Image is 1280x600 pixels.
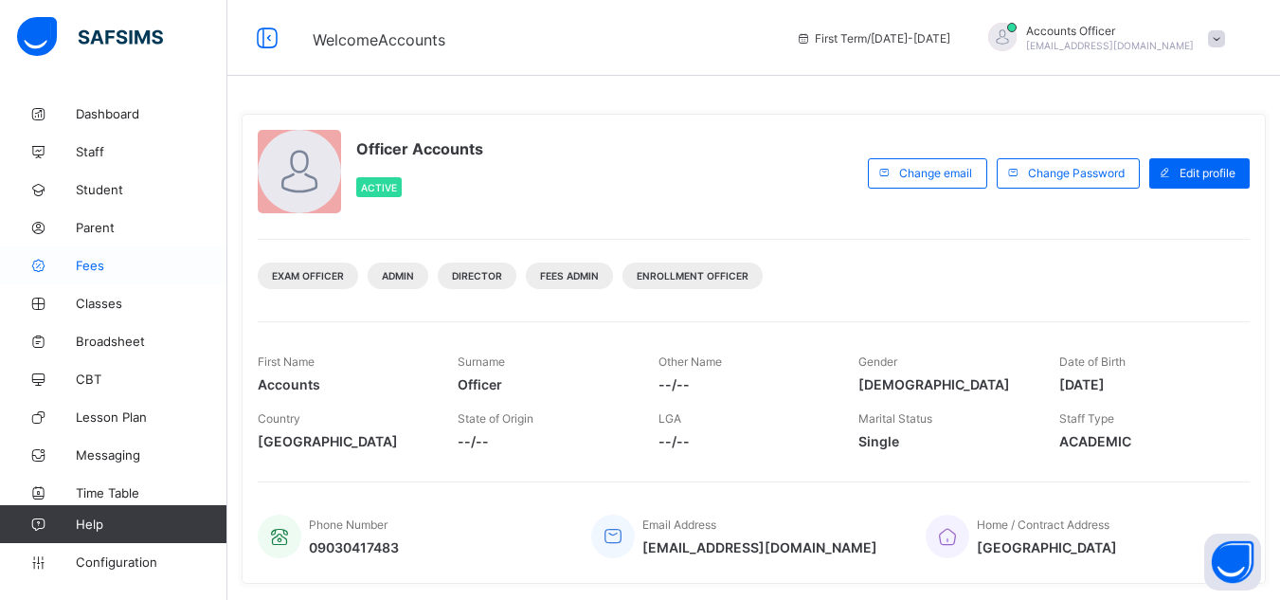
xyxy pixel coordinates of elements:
[76,296,227,311] span: Classes
[17,17,163,57] img: safsims
[313,30,445,49] span: Welcome Accounts
[642,518,716,532] span: Email Address
[76,485,227,500] span: Time Table
[76,447,227,463] span: Messaging
[76,555,226,570] span: Configuration
[796,31,950,45] span: session/term information
[458,376,629,392] span: Officer
[356,139,483,158] span: Officer Accounts
[76,372,227,387] span: CBT
[977,539,1117,555] span: [GEOGRAPHIC_DATA]
[637,270,748,282] span: Enrollment Officer
[1204,534,1261,591] button: Open asap
[858,411,932,426] span: Marital Status
[76,106,227,121] span: Dashboard
[899,166,972,180] span: Change email
[258,355,315,369] span: First Name
[1059,411,1114,426] span: Staff Type
[76,144,227,159] span: Staff
[309,539,399,555] span: 09030417483
[858,433,1030,449] span: Single
[258,433,429,449] span: [GEOGRAPHIC_DATA]
[458,355,505,369] span: Surname
[969,23,1235,54] div: AccountsOfficer
[76,409,227,425] span: Lesson Plan
[858,376,1030,392] span: [DEMOGRAPHIC_DATA]
[1026,24,1194,38] span: Accounts Officer
[272,270,344,282] span: Exam Officer
[1059,355,1126,369] span: Date of Birth
[1059,433,1231,449] span: ACADEMIC
[977,518,1109,532] span: Home / Contract Address
[658,355,722,369] span: Other Name
[1059,376,1231,392] span: [DATE]
[76,258,227,273] span: Fees
[361,182,397,193] span: Active
[458,433,629,449] span: --/--
[658,433,830,449] span: --/--
[642,539,877,555] span: [EMAIL_ADDRESS][DOMAIN_NAME]
[76,334,227,349] span: Broadsheet
[258,411,300,426] span: Country
[858,355,897,369] span: Gender
[540,270,599,282] span: Fees Admin
[258,376,429,392] span: Accounts
[382,270,414,282] span: Admin
[309,518,388,532] span: Phone Number
[658,411,681,426] span: LGA
[76,182,227,197] span: Student
[76,220,227,235] span: Parent
[1180,166,1235,180] span: Edit profile
[1028,166,1125,180] span: Change Password
[452,270,502,282] span: Director
[458,411,533,426] span: State of Origin
[658,376,830,392] span: --/--
[1026,40,1194,51] span: [EMAIL_ADDRESS][DOMAIN_NAME]
[76,517,226,532] span: Help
